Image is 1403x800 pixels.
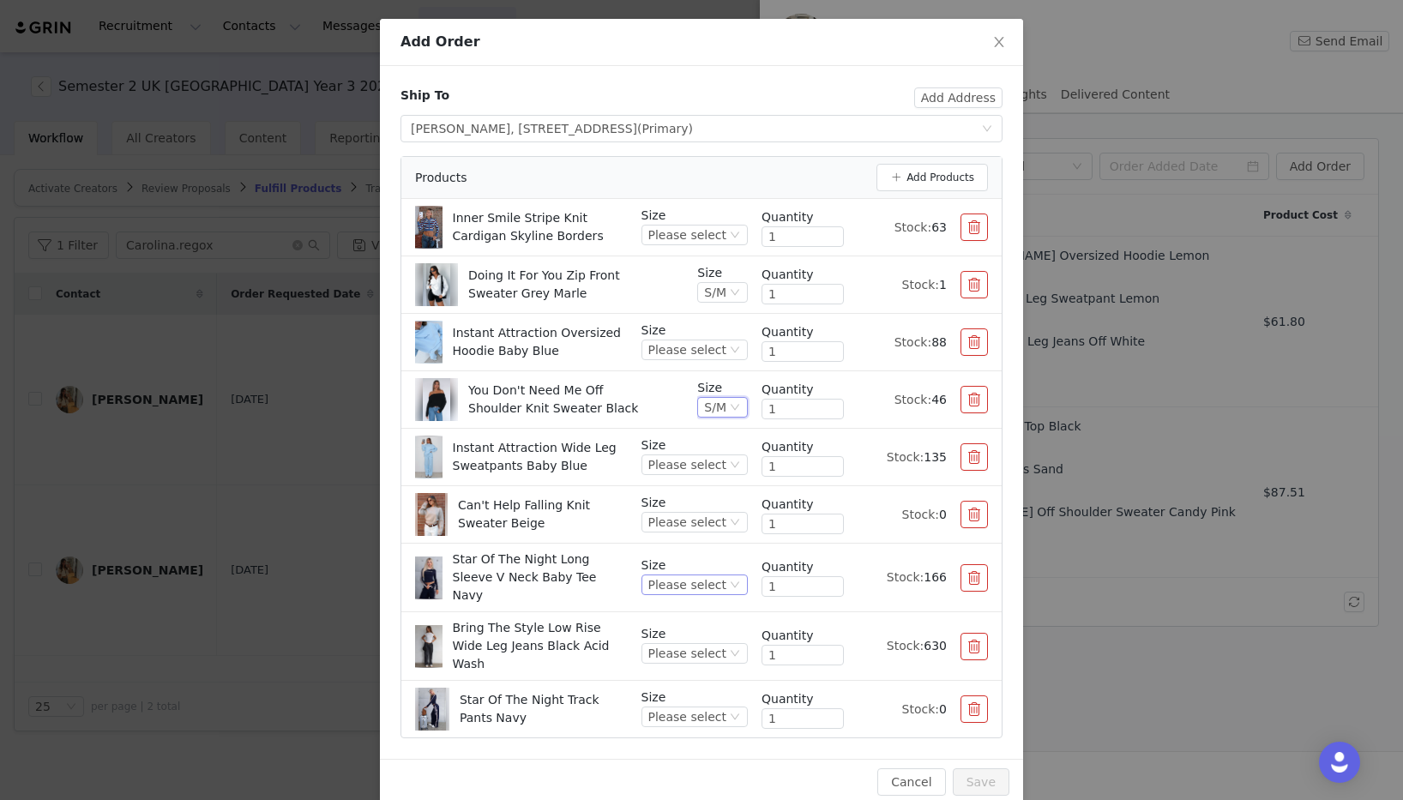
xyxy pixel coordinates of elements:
i: icon: down [730,580,740,592]
span: 88 [931,335,947,349]
p: Size [641,436,748,454]
div: [PERSON_NAME], [STREET_ADDRESS] [411,116,693,141]
div: Stock: [858,334,947,352]
img: Product Image [415,625,443,667]
p: Size [641,494,748,512]
p: Size [697,379,748,397]
button: Cancel [877,768,945,796]
button: Close [975,19,1023,67]
p: Size [641,689,748,707]
span: Products [415,169,467,187]
p: Star Of The Night Long Sleeve V Neck Baby Tee Navy [453,550,628,605]
p: You Don't Need Me Off Shoulder Knit Sweater Black [468,382,643,418]
span: 0 [939,702,947,716]
p: Size [641,556,748,574]
p: Size [641,625,748,643]
span: (Primary) [637,122,693,135]
div: Quantity [762,381,844,399]
div: Stock: [858,276,947,294]
p: Bring The Style Low Rise Wide Leg Jeans Black Acid Wash [453,619,628,673]
div: Quantity [762,496,844,514]
i: icon: close [992,35,1006,49]
div: Please select [648,644,726,663]
div: Quantity [762,438,844,456]
div: Quantity [762,323,844,341]
div: S/M [704,283,726,302]
p: Inner Smile Stripe Knit Cardigan Skyline Borders [453,209,628,245]
p: Size [697,264,748,282]
img: Product Image [423,263,450,306]
div: Stock: [858,219,947,237]
span: 135 [924,450,947,464]
span: 46 [931,393,947,406]
div: Ship To [400,87,449,105]
i: icon: down [730,648,740,660]
div: Please select [648,707,726,726]
img: Product Image [415,436,443,478]
div: Stock: [858,391,947,409]
div: Quantity [762,627,844,645]
div: Stock: [858,506,947,524]
span: 0 [939,508,947,521]
p: Instant Attraction Oversized Hoodie Baby Blue [453,324,628,360]
p: Can't Help Falling Knit Sweater Beige [458,496,628,532]
div: Quantity [762,558,844,576]
span: 63 [931,220,947,234]
i: icon: down [730,230,740,242]
i: icon: down [730,460,740,472]
img: Image Background Blur [415,373,458,427]
i: icon: down [730,402,740,414]
div: Please select [648,455,726,474]
img: Product Image [415,322,443,364]
img: Product Image [418,688,446,731]
div: Stock: [858,701,947,719]
div: Quantity [762,690,844,708]
button: Add Address [914,87,1003,108]
p: Size [641,207,748,225]
p: Star Of The Night Track Pants Navy [460,691,628,727]
div: Please select [648,575,726,594]
i: icon: down [730,712,740,724]
img: Product Image [418,493,445,536]
div: Please select [648,340,726,359]
p: Instant Attraction Wide Leg Sweatpants Baby Blue [453,439,628,475]
img: Image Background Blur [415,488,448,542]
div: Please select [648,226,726,244]
i: icon: down [730,345,740,357]
img: Product Image [415,556,443,598]
img: Product Image [423,378,450,421]
div: S/M [704,398,726,417]
div: Quantity [762,208,844,226]
div: Please select [648,513,726,532]
div: Open Intercom Messenger [1319,742,1360,783]
img: Image Background Blur [415,258,458,312]
button: Add Products [876,164,988,191]
p: Size [641,322,748,340]
span: 1 [939,278,947,292]
img: Product Image [415,207,443,249]
img: Image Background Blur [415,683,449,737]
span: 630 [924,639,947,653]
span: Add Order [400,33,480,50]
p: Doing It For You Zip Front Sweater Grey Marle [468,267,643,303]
div: Stock: [858,637,947,655]
i: icon: down [982,123,992,135]
i: icon: down [730,517,740,529]
span: 166 [924,570,947,584]
div: Quantity [762,266,844,284]
button: Save [953,768,1009,796]
div: Stock: [858,568,947,586]
i: icon: down [730,287,740,299]
div: Stock: [858,448,947,466]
